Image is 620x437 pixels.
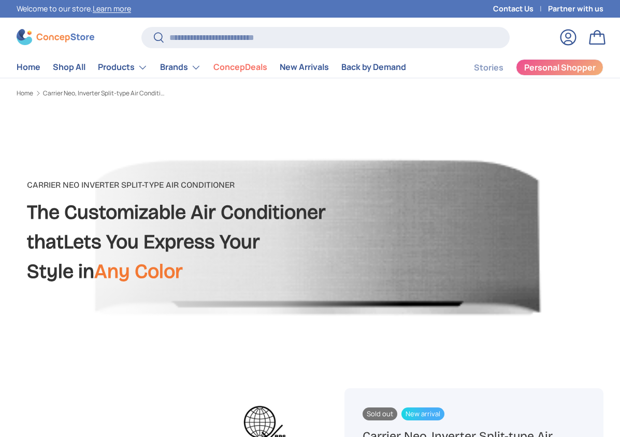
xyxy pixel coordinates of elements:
strong: that [27,230,64,253]
a: Home [17,90,33,96]
nav: Breadcrumbs [17,89,327,98]
a: Products [98,57,148,78]
strong: Lets You Express Your [64,230,260,253]
img: ConcepStore [17,29,94,45]
span: Personal Shopper [524,63,596,72]
strong: Style in [27,260,183,283]
a: Home [17,57,40,77]
strong: The Customizable Air Conditioner [27,201,326,224]
summary: Products [92,57,154,78]
p: Carrier Neo Inverter Split-type Air Conditioner [27,179,326,191]
a: Contact Us [493,3,548,15]
span: Any Color [94,260,183,283]
a: Stories [474,58,503,78]
a: New Arrivals [280,57,329,77]
a: Carrier Neo, Inverter Split-type Air Conditioner [43,90,167,96]
a: Back by Demand [341,57,406,77]
a: Personal Shopper [516,59,603,76]
a: Learn more [93,4,131,13]
a: Shop All [53,57,85,77]
a: ConcepDeals [213,57,267,77]
nav: Primary [17,57,406,78]
a: Brands [160,57,201,78]
span: Sold out [363,407,397,420]
span: New arrival [401,407,444,420]
a: Partner with us [548,3,603,15]
nav: Secondary [449,57,603,78]
p: Welcome to our store. [17,3,131,15]
summary: Brands [154,57,207,78]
